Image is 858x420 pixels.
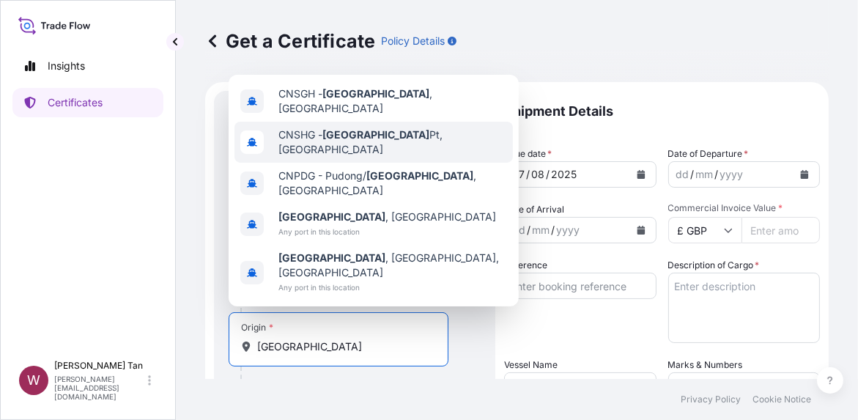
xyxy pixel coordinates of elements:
span: Date of Departure [668,147,749,161]
input: Enter amount [741,217,821,243]
div: year, [555,221,581,239]
span: , [GEOGRAPHIC_DATA] [278,210,496,224]
input: Origin [257,339,430,354]
div: Show suggestions [229,75,519,306]
span: , [GEOGRAPHIC_DATA], [GEOGRAPHIC_DATA] [278,251,507,280]
label: Reference [504,258,547,273]
p: [PERSON_NAME][EMAIL_ADDRESS][DOMAIN_NAME] [54,375,145,401]
label: Description of Cargo [668,258,760,273]
span: Date of Arrival [504,202,564,217]
div: / [551,221,555,239]
p: Privacy Policy [681,394,741,405]
span: Commercial Invoice Value [668,202,821,214]
div: / [546,166,550,183]
b: [GEOGRAPHIC_DATA] [278,210,385,223]
label: Vessel Name [504,358,558,372]
label: Marks & Numbers [668,358,743,372]
div: / [527,221,530,239]
p: Policy Details [381,34,445,48]
b: [GEOGRAPHIC_DATA] [278,251,385,264]
div: Origin [241,322,273,334]
div: year, [719,166,745,183]
input: Enter booking reference [504,273,657,299]
span: W [27,373,40,388]
div: month, [530,166,546,183]
p: Shipment Details [504,91,820,132]
div: year, [550,166,578,183]
div: month, [695,166,715,183]
button: Calendar [629,163,653,186]
p: [PERSON_NAME] Tan [54,360,145,372]
div: month, [530,221,551,239]
p: Insights [48,59,85,73]
span: CNSHG - Pt, [GEOGRAPHIC_DATA] [278,128,507,157]
div: / [715,166,719,183]
div: / [526,166,530,183]
p: Get a Certificate [205,29,375,53]
p: Cookie Notice [752,394,811,405]
div: day, [675,166,691,183]
button: Calendar [793,163,816,186]
button: Calendar [629,218,653,242]
b: [GEOGRAPHIC_DATA] [322,87,429,100]
b: [GEOGRAPHIC_DATA] [366,169,473,182]
p: Certificates [48,95,103,110]
div: / [691,166,695,183]
span: Any port in this location [278,280,507,295]
span: Issue date [504,147,552,161]
b: [GEOGRAPHIC_DATA] [322,128,429,141]
span: Any port in this location [278,224,496,239]
span: CNSGH - , [GEOGRAPHIC_DATA] [278,86,507,116]
span: CNPDG - Pudong/ , [GEOGRAPHIC_DATA] [278,169,507,198]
